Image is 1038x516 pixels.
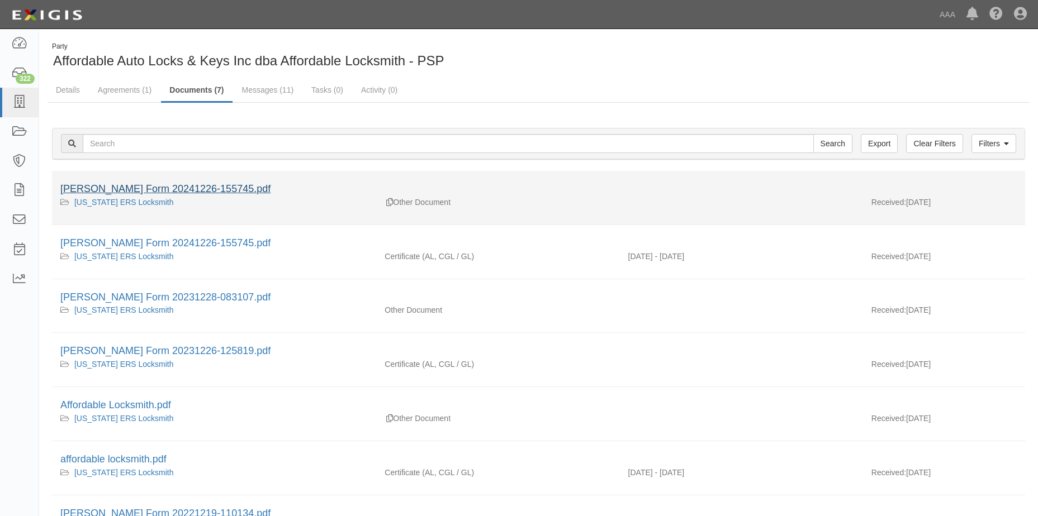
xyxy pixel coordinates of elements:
[863,467,1025,484] div: [DATE]
[74,414,174,423] a: [US_STATE] ERS Locksmith
[16,74,35,84] div: 322
[861,134,898,153] a: Export
[60,237,271,249] a: [PERSON_NAME] Form 20241226-155745.pdf
[48,42,530,70] div: Affordable Auto Locks & Keys Inc dba Affordable Locksmith - PSP
[863,304,1025,321] div: [DATE]
[60,197,368,208] div: California ERS Locksmith
[234,79,302,101] a: Messages (11)
[60,251,368,262] div: California ERS Locksmith
[863,197,1025,213] div: [DATE]
[60,399,171,410] a: Affordable Locksmith.pdf
[906,134,963,153] a: Clear Filters
[863,413,1025,429] div: [DATE]
[74,198,174,207] a: [US_STATE] ERS Locksmith
[871,413,906,424] p: Received:
[620,251,863,262] div: Effective 12/28/2024 - Expiration 12/28/2025
[376,413,619,424] div: Other Document
[971,134,1016,153] a: Filters
[83,134,814,153] input: Search
[53,53,444,68] span: Affordable Auto Locks & Keys Inc dba Affordable Locksmith - PSP
[60,182,1017,197] div: ACORD Form 20241226-155745.pdf
[620,413,863,413] div: Effective - Expiration
[60,292,271,303] a: [PERSON_NAME] Form 20231228-083107.pdf
[74,360,174,369] a: [US_STATE] ERS Locksmith
[871,467,906,478] p: Received:
[161,79,232,103] a: Documents (7)
[60,344,1017,359] div: ACORD Form 20231226-125819.pdf
[60,359,368,370] div: California ERS Locksmith
[60,467,368,478] div: California ERS Locksmith
[8,5,86,25] img: logo-5460c22ac91f19d4615b14bd174203de0afe785f0fc80cf4dbbc73dc1793850b.png
[89,79,160,101] a: Agreements (1)
[813,134,852,153] input: Search
[871,251,906,262] p: Received:
[863,251,1025,267] div: [DATE]
[376,467,619,478] div: Auto Liability Commercial General Liability / Garage Liability
[989,8,1003,21] i: Help Center - Complianz
[60,413,368,424] div: California ERS Locksmith
[871,197,906,208] p: Received:
[386,413,393,424] div: Duplicate
[871,304,906,316] p: Received:
[48,79,88,101] a: Details
[620,467,863,478] div: Effective 06/28/2023 - Expiration 06/28/2024
[60,345,271,356] a: [PERSON_NAME] Form 20231226-125819.pdf
[871,359,906,370] p: Received:
[60,290,1017,305] div: ACORD Form 20231228-083107.pdf
[303,79,352,101] a: Tasks (0)
[60,452,1017,467] div: affordable locksmith.pdf
[60,236,1017,251] div: ACORD Form 20241226-155745.pdf
[376,197,619,208] div: Other Document
[376,359,619,370] div: Auto Liability Commercial General Liability / Garage Liability
[60,183,271,194] a: [PERSON_NAME] Form 20241226-155745.pdf
[60,304,368,316] div: California ERS Locksmith
[74,252,174,261] a: [US_STATE] ERS Locksmith
[74,305,174,314] a: [US_STATE] ERS Locksmith
[60,398,1017,413] div: Affordable Locksmith.pdf
[74,468,174,477] a: [US_STATE] ERS Locksmith
[353,79,406,101] a: Activity (0)
[386,197,393,208] div: Duplicate
[52,42,444,51] div: Party
[60,453,167,465] a: affordable locksmith.pdf
[863,359,1025,375] div: [DATE]
[934,3,961,26] a: AAA
[376,251,619,262] div: Auto Liability Commercial General Liability / Garage Liability
[376,304,619,316] div: Other Document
